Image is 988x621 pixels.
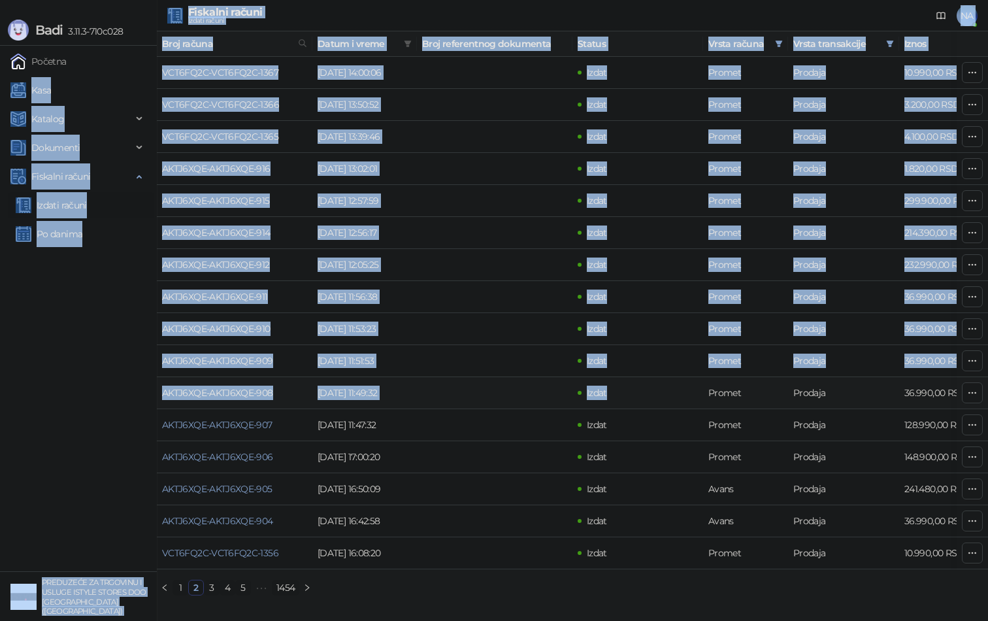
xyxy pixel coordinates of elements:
[162,67,278,78] a: VCT6FQ2C-VCT6FQ2C-1367
[162,259,270,271] a: AKTJ6XQE-AKTJ6XQE-912
[303,584,311,592] span: right
[251,580,272,596] span: •••
[793,37,881,51] span: Vrsta transakcije
[788,281,899,313] td: Prodaja
[312,121,417,153] td: [DATE] 13:39:46
[312,505,417,537] td: [DATE] 16:42:58
[31,135,80,161] span: Dokumenti
[312,313,417,345] td: [DATE] 11:53:23
[220,580,235,595] a: 4
[788,473,899,505] td: Prodaja
[10,48,67,75] a: Početna
[157,31,312,57] th: Broj računa
[235,580,251,596] li: 5
[162,451,273,463] a: AKTJ6XQE-AKTJ6XQE-906
[703,281,788,313] td: Promet
[10,77,51,103] a: Kasa
[157,217,312,249] td: AKTJ6XQE-AKTJ6XQE-914
[587,195,607,207] span: Izdat
[587,387,607,399] span: Izdat
[772,34,785,54] span: filter
[312,89,417,121] td: [DATE] 13:50:52
[189,580,203,595] a: 2
[272,580,299,596] li: 1454
[703,473,788,505] td: Avans
[703,377,788,409] td: Promet
[162,227,271,239] a: AKTJ6XQE-AKTJ6XQE-914
[788,409,899,441] td: Prodaja
[251,580,272,596] li: Sledećih 5 Strana
[312,249,417,281] td: [DATE] 12:05:25
[10,584,37,610] img: 64x64-companyLogo-77b92cf4-9946-4f36-9751-bf7bb5fd2c7d.png
[788,313,899,345] td: Prodaja
[312,377,417,409] td: [DATE] 11:49:32
[703,441,788,473] td: Promet
[703,313,788,345] td: Promet
[788,505,899,537] td: Prodaja
[788,249,899,281] td: Prodaja
[312,441,417,473] td: [DATE] 17:00:20
[16,192,87,218] a: Izdati računi
[788,537,899,569] td: Prodaja
[8,20,29,41] img: Logo
[587,67,607,78] span: Izdat
[312,185,417,217] td: [DATE] 12:57:59
[205,580,219,595] a: 3
[886,40,894,48] span: filter
[157,249,312,281] td: AKTJ6XQE-AKTJ6XQE-912
[157,121,312,153] td: VCT6FQ2C-VCT6FQ2C-1365
[157,377,312,409] td: AKTJ6XQE-AKTJ6XQE-908
[788,153,899,185] td: Prodaja
[157,473,312,505] td: AKTJ6XQE-AKTJ6XQE-905
[157,281,312,313] td: AKTJ6XQE-AKTJ6XQE-911
[703,249,788,281] td: Promet
[587,259,607,271] span: Izdat
[703,121,788,153] td: Promet
[236,580,250,595] a: 5
[31,163,90,190] span: Fiskalni računi
[401,34,414,54] span: filter
[957,5,978,26] span: NA
[788,185,899,217] td: Prodaja
[703,217,788,249] td: Promet
[318,37,399,51] span: Datum i vreme
[703,57,788,89] td: Promet
[708,37,770,51] span: Vrsta računa
[312,537,417,569] td: [DATE] 16:08:20
[162,131,278,143] a: VCT6FQ2C-VCT6FQ2C-1365
[157,57,312,89] td: VCT6FQ2C-VCT6FQ2C-1367
[587,323,607,335] span: Izdat
[220,580,235,596] li: 4
[157,537,312,569] td: VCT6FQ2C-VCT6FQ2C-1356
[703,31,788,57] th: Vrsta računa
[157,580,173,596] li: Prethodna strana
[162,323,271,335] a: AKTJ6XQE-AKTJ6XQE-910
[173,580,188,596] li: 1
[788,31,899,57] th: Vrsta transakcije
[587,291,607,303] span: Izdat
[162,195,270,207] a: AKTJ6XQE-AKTJ6XQE-915
[157,153,312,185] td: AKTJ6XQE-AKTJ6XQE-916
[188,7,262,18] div: Fiskalni računi
[188,18,262,24] div: Izdati računi
[703,537,788,569] td: Promet
[788,441,899,473] td: Prodaja
[312,409,417,441] td: [DATE] 11:47:32
[904,37,972,51] span: Iznos
[157,185,312,217] td: AKTJ6XQE-AKTJ6XQE-915
[162,387,273,399] a: AKTJ6XQE-AKTJ6XQE-908
[775,40,783,48] span: filter
[299,580,315,596] li: Sledeća strana
[788,89,899,121] td: Prodaja
[703,409,788,441] td: Promet
[161,584,169,592] span: left
[157,345,312,377] td: AKTJ6XQE-AKTJ6XQE-909
[162,291,268,303] a: AKTJ6XQE-AKTJ6XQE-911
[312,217,417,249] td: [DATE] 12:56:17
[162,37,293,51] span: Broj računa
[312,345,417,377] td: [DATE] 11:51:53
[587,99,607,110] span: Izdat
[204,580,220,596] li: 3
[587,131,607,143] span: Izdat
[788,217,899,249] td: Prodaja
